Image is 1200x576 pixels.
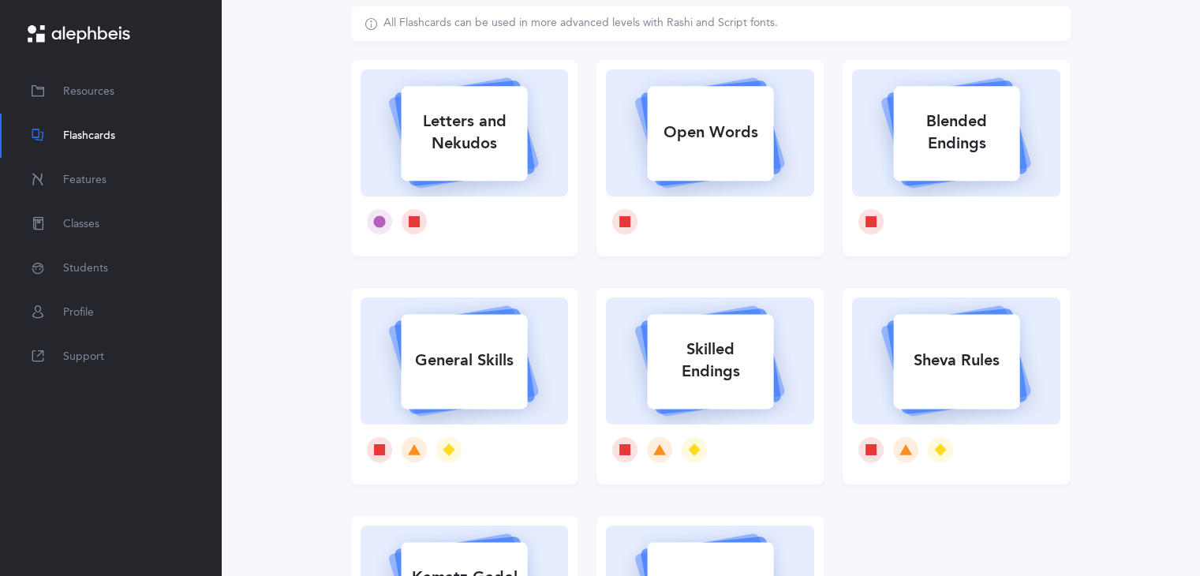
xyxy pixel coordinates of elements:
[63,260,108,277] span: Students
[647,112,773,153] div: Open Words
[63,128,115,144] span: Flashcards
[893,340,1019,381] div: Sheva Rules
[63,305,94,321] span: Profile
[63,216,99,233] span: Classes
[1121,497,1181,557] iframe: Drift Widget Chat Controller
[401,340,527,381] div: General Skills
[893,101,1019,164] div: Blended Endings
[647,329,773,392] div: Skilled Endings
[401,101,527,164] div: Letters and Nekudos
[63,349,104,365] span: Support
[383,16,778,32] div: All Flashcards can be used in more advanced levels with Rashi and Script fonts.
[63,84,114,100] span: Resources
[63,172,107,189] span: Features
